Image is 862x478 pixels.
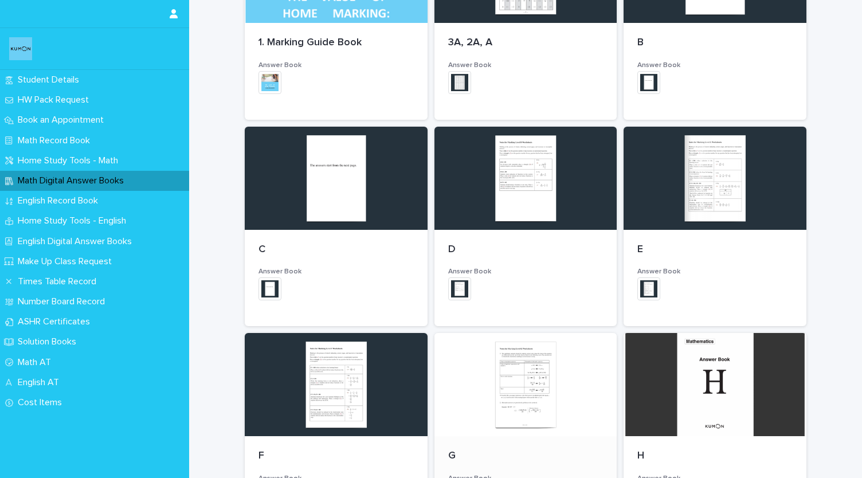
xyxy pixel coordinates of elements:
p: Solution Books [13,336,85,347]
p: H [637,450,793,463]
h3: Answer Book [448,267,604,276]
img: o6XkwfS7S2qhyeB9lxyF [9,37,32,60]
p: English Record Book [13,195,107,206]
p: Student Details [13,75,88,85]
p: ASHR Certificates [13,316,99,327]
h3: Answer Book [448,61,604,70]
p: 1. Marking Guide Book [258,37,414,49]
a: DAnswer Book [434,127,617,327]
p: Math Record Book [13,135,99,146]
p: Times Table Record [13,276,105,287]
h3: Answer Book [258,267,414,276]
h3: Answer Book [258,61,414,70]
a: EAnswer Book [624,127,806,327]
p: Math Digital Answer Books [13,175,133,186]
a: CAnswer Book [245,127,428,327]
p: E [637,244,793,256]
h3: Answer Book [637,61,793,70]
p: Home Study Tools - Math [13,155,127,166]
p: Number Board Record [13,296,114,307]
p: English Digital Answer Books [13,236,141,247]
p: B [637,37,793,49]
p: D [448,244,604,256]
h3: Answer Book [637,267,793,276]
p: F [258,450,414,463]
p: Cost Items [13,397,71,408]
p: Make Up Class Request [13,256,121,267]
p: 3A, 2A, A [448,37,604,49]
p: HW Pack Request [13,95,98,105]
p: Home Study Tools - English [13,216,135,226]
p: Math AT [13,357,60,368]
p: G [448,450,604,463]
p: Book an Appointment [13,115,113,126]
p: English AT [13,377,68,388]
p: C [258,244,414,256]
